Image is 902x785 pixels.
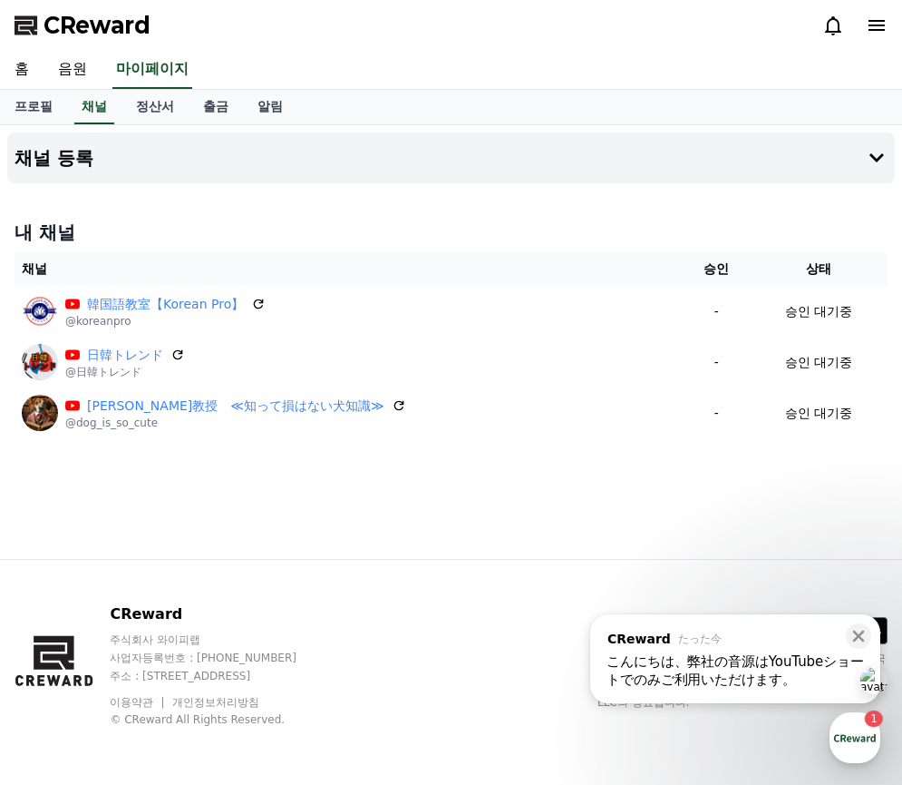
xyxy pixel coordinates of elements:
a: 韓国語教室【Korean Pro】 [87,295,244,314]
a: 채널 [74,90,114,124]
a: 개인정보처리방침 [172,696,259,709]
a: 음원 [44,51,102,89]
a: 정산서 [121,90,189,124]
img: 日韓トレンド [22,344,58,380]
a: 마이페이지 [112,51,192,89]
th: 상태 [750,252,887,286]
img: ジョン教授 ≪知って損はない犬知識≫ [22,395,58,431]
p: 승인 대기중 [785,302,852,321]
th: 승인 [683,252,750,286]
p: - [690,353,742,372]
p: 승인 대기중 [785,404,852,423]
p: @koreanpro [65,314,266,329]
a: 알림 [243,90,297,124]
p: CReward [110,603,331,625]
button: 채널 등록 [7,132,895,183]
a: [PERSON_NAME]教授 ≪知って損はない犬知識≫ [87,397,384,416]
h4: 채널 등록 [15,148,93,168]
p: 사업자등록번호 : [PHONE_NUMBER] [110,651,331,665]
p: - [690,302,742,321]
p: - [690,404,742,423]
img: 韓国語教室【Korean Pro】 [22,293,58,329]
th: 채널 [15,252,683,286]
a: 日韓トレンド [87,346,163,365]
p: 주소 : [STREET_ADDRESS] [110,669,331,683]
a: CReward [15,11,150,40]
p: 승인 대기중 [785,353,852,372]
a: 이용약관 [110,696,167,709]
p: © CReward All Rights Reserved. [110,712,331,727]
p: @dog_is_so_cute [65,416,406,430]
span: CReward [44,11,150,40]
p: @日韓トレンド [65,365,185,379]
h4: 내 채널 [15,220,887,245]
a: 출금 [189,90,243,124]
p: 주식회사 와이피랩 [110,633,331,647]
